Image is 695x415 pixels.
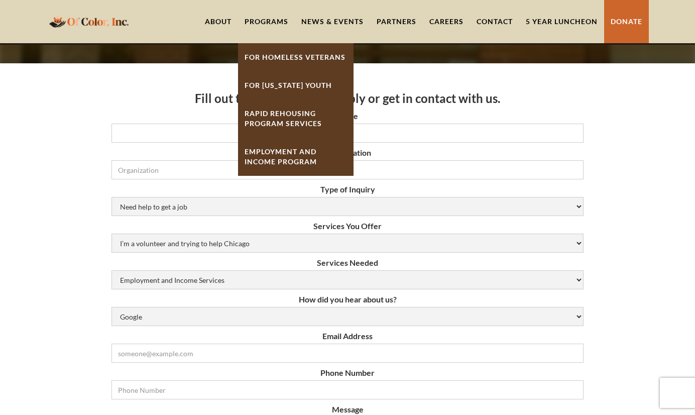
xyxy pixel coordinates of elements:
input: someone@example.com [111,344,584,363]
label: Email Address [111,331,584,341]
input: Organization [111,160,584,179]
a: Rapid ReHousing Program Services [238,99,354,138]
strong: Rapid ReHousing Program Services [245,109,322,128]
a: home [46,10,132,33]
label: How did you hear about us? [111,294,584,304]
div: Programs [245,17,288,27]
h3: Fill out the form below to apply or get in contact with us. [111,91,584,106]
label: Organization [111,148,584,158]
label: Type of Inquiry [111,184,584,194]
a: For [US_STATE] Youth [238,71,354,99]
input: Phone Number [111,380,584,399]
label: Phone Number [111,368,584,378]
label: Services You Offer [111,221,584,231]
label: Name [111,111,584,121]
nav: Programs [238,43,354,176]
label: Message [111,404,584,414]
a: For Homeless Veterans [238,43,354,71]
label: Services Needed [111,258,584,268]
a: Employment And Income Program [238,138,354,176]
